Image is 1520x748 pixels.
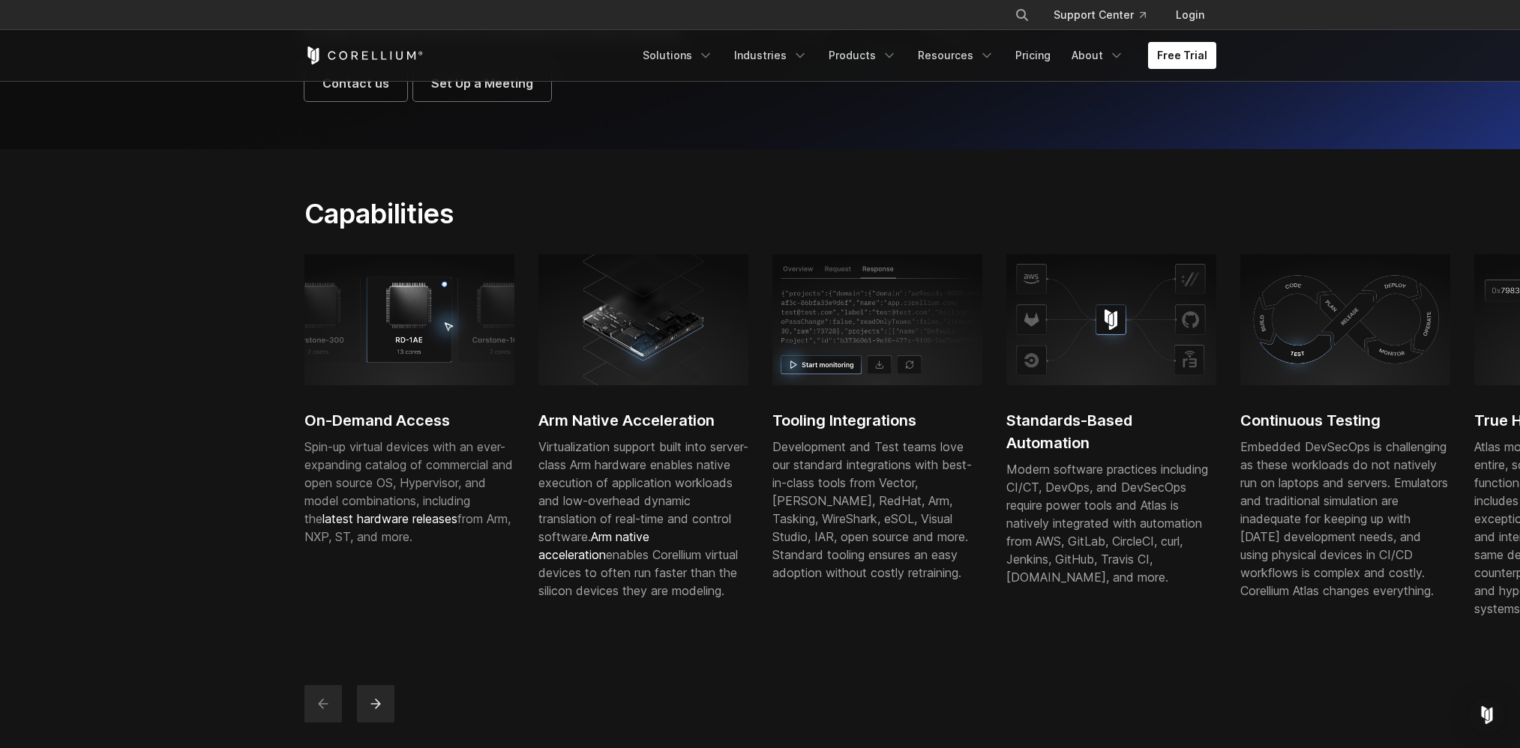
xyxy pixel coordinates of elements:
[909,42,1003,69] a: Resources
[322,74,389,92] span: Contact us
[1042,1,1158,28] a: Support Center
[304,254,514,384] img: RD-1AE; 13 cores
[357,685,394,723] button: next
[820,42,906,69] a: Products
[1164,1,1216,28] a: Login
[634,42,1216,69] div: Navigation Menu
[1148,42,1216,69] a: Free Trial
[997,1,1216,28] div: Navigation Menu
[304,65,407,101] a: Contact us
[1006,409,1216,454] h2: Standards-Based Automation
[1006,42,1060,69] a: Pricing
[634,42,722,69] a: Solutions
[304,409,514,432] h2: On-Demand Access
[538,409,748,432] h2: Arm Native Acceleration
[1006,254,1216,384] img: Corellium platform integrating with AWS, GitHub, and CI tools for secure mobile app testing and D...
[304,439,513,544] span: Spin-up virtual devices with an ever-expanding catalog of commercial and open source OS, Hypervis...
[1006,460,1216,586] div: Modern software practices including CI/CT, DevOps, and DevSecOps require power tools and Atlas is...
[538,529,649,562] a: Arm native acceleration
[725,42,817,69] a: Industries
[431,74,533,92] span: Set Up a Meeting
[772,254,982,384] img: Response tab, start monitoring; Tooling Integrations
[1240,438,1450,600] div: Embedded DevSecOps is challenging as these workloads do not natively run on laptops and servers. ...
[1063,42,1133,69] a: About
[304,685,342,723] button: previous
[538,254,748,384] img: server-class Arm hardware; SDV development
[322,511,457,526] a: latest hardware releases
[304,197,902,230] h2: Capabilities
[1240,409,1450,432] h2: Continuous Testing
[772,438,982,582] div: Development and Test teams love our standard integrations with best-in-class tools from Vector, [...
[538,529,738,598] span: enables Corellium virtual devices to often run faster than the silicon devices they are modeling.
[304,46,424,64] a: Corellium Home
[1240,254,1450,384] img: Continuous testing using physical devices in CI/CD workflows
[1009,1,1036,28] button: Search
[538,438,748,600] div: Virtualization support built into server-class Arm hardware enables native execution of applicati...
[1469,697,1505,733] div: Open Intercom Messenger
[772,409,982,432] h2: Tooling Integrations
[413,65,551,101] a: Set Up a Meeting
